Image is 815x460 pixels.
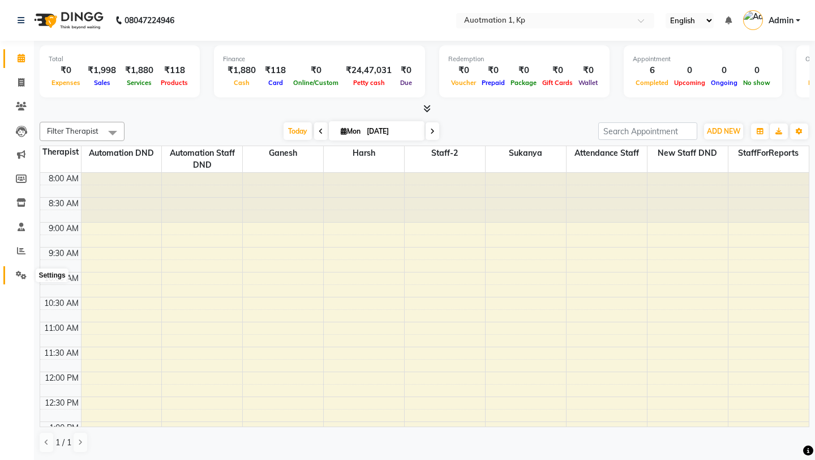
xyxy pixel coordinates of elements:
div: ₹1,880 [121,64,158,77]
span: Expenses [49,79,83,87]
span: Voucher [448,79,479,87]
button: ADD NEW [704,123,743,139]
div: ₹1,880 [223,64,260,77]
span: Sukanya [486,146,566,160]
span: Admin [769,15,793,27]
div: 1:00 PM [47,422,81,434]
div: Total [49,54,191,64]
div: ₹0 [396,64,416,77]
span: Due [397,79,415,87]
div: ₹1,998 [83,64,121,77]
span: Attendance Staff [567,146,647,160]
span: Today [284,122,312,140]
div: 8:30 AM [46,198,81,210]
span: Products [158,79,191,87]
span: Gift Cards [539,79,576,87]
div: 0 [708,64,740,77]
span: Sales [91,79,113,87]
div: 12:00 PM [42,372,81,384]
div: 6 [633,64,671,77]
div: 0 [740,64,773,77]
span: Upcoming [671,79,708,87]
b: 08047224946 [125,5,174,36]
span: Completed [633,79,671,87]
span: Ganesh [243,146,323,160]
div: ₹0 [479,64,508,77]
span: Package [508,79,539,87]
span: Card [265,79,286,87]
div: ₹118 [158,64,191,77]
span: Prepaid [479,79,508,87]
div: Therapist [40,146,81,158]
input: Search Appointment [598,122,697,140]
span: Staff-2 [405,146,485,160]
span: Harsh [324,146,404,160]
div: ₹0 [290,64,341,77]
div: Redemption [448,54,600,64]
div: ₹24,47,031 [341,64,396,77]
span: StaffForReports [728,146,809,160]
div: Appointment [633,54,773,64]
span: Automation Staff DND [162,146,242,172]
span: ADD NEW [707,127,740,135]
div: Settings [36,269,68,282]
div: ₹0 [576,64,600,77]
span: New Staff DND [647,146,728,160]
span: Automation DND [81,146,162,160]
span: Filter Therapist [47,126,98,135]
span: Petty cash [350,79,388,87]
div: 11:30 AM [42,347,81,359]
input: 2025-09-01 [363,123,420,140]
div: ₹0 [539,64,576,77]
span: Ongoing [708,79,740,87]
div: 12:30 PM [42,397,81,409]
div: ₹0 [508,64,539,77]
span: Cash [231,79,252,87]
span: 1 / 1 [55,437,71,449]
div: ₹0 [448,64,479,77]
div: 11:00 AM [42,322,81,334]
span: Mon [338,127,363,135]
img: Admin [743,10,763,30]
div: 9:00 AM [46,223,81,235]
span: Services [124,79,155,87]
div: ₹118 [260,64,290,77]
div: 0 [671,64,708,77]
span: No show [740,79,773,87]
img: logo [29,5,106,36]
span: Online/Custom [290,79,341,87]
div: ₹0 [49,64,83,77]
div: 8:00 AM [46,173,81,185]
div: 9:30 AM [46,248,81,259]
span: Wallet [576,79,600,87]
div: Finance [223,54,416,64]
div: 10:30 AM [42,297,81,309]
